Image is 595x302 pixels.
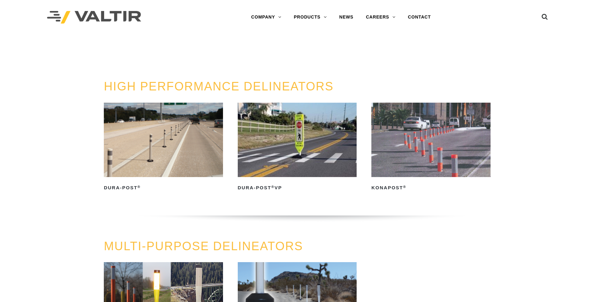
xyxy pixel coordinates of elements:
a: PRODUCTS [288,11,333,24]
a: NEWS [333,11,360,24]
h2: Dura-Post VP [238,183,357,193]
a: HIGH PERFORMANCE DELINEATORS [104,80,333,93]
sup: ® [137,185,141,189]
a: Dura-Post®VP [238,103,357,193]
sup: ® [271,185,274,189]
h2: Dura-Post [104,183,223,193]
a: COMPANY [245,11,288,24]
sup: ® [403,185,406,189]
a: MULTI-PURPOSE DELINEATORS [104,240,303,253]
img: Valtir [47,11,141,24]
a: CONTACT [402,11,437,24]
a: KonaPost® [371,103,491,193]
a: Dura-Post® [104,103,223,193]
a: CAREERS [360,11,402,24]
h2: KonaPost [371,183,491,193]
